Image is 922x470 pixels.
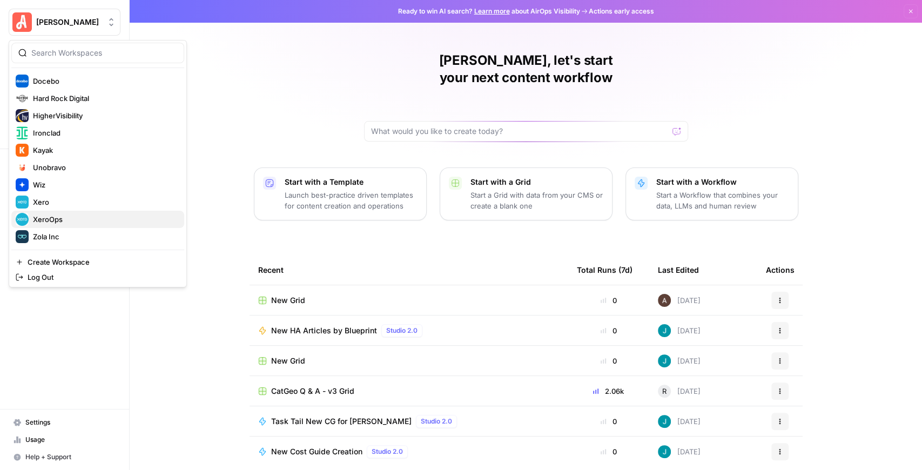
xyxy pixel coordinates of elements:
[271,355,305,366] span: New Grid
[31,48,177,58] input: Search Workspaces
[16,144,29,157] img: Kayak Logo
[25,452,116,462] span: Help + Support
[16,230,29,243] img: Zola Inc Logo
[271,416,412,427] span: Task Tail New CG for [PERSON_NAME]
[9,9,120,36] button: Workspace: Angi
[577,416,641,427] div: 0
[658,294,701,307] div: [DATE]
[658,415,671,428] img: gsxx783f1ftko5iaboo3rry1rxa5
[16,196,29,209] img: Xero Logo
[398,6,580,16] span: Ready to win AI search? about AirOps Visibility
[285,177,418,187] p: Start with a Template
[28,272,176,283] span: Log Out
[16,161,29,174] img: Unobravo Logo
[258,445,560,458] a: New Cost Guide CreationStudio 2.0
[25,435,116,445] span: Usage
[658,324,671,337] img: gsxx783f1ftko5iaboo3rry1rxa5
[25,418,116,427] span: Settings
[372,447,403,456] span: Studio 2.0
[658,324,701,337] div: [DATE]
[16,126,29,139] img: Ironclad Logo
[33,162,176,173] span: Unobravo
[625,167,798,220] button: Start with a WorkflowStart a Workflow that combines your data, LLMs and human review
[364,52,688,86] h1: [PERSON_NAME], let's start your next content workflow
[16,109,29,122] img: HigherVisibility Logo
[440,167,613,220] button: Start with a GridStart a Grid with data from your CMS or create a blank one
[371,126,668,137] input: What would you like to create today?
[258,415,560,428] a: Task Tail New CG for [PERSON_NAME]Studio 2.0
[258,386,560,397] a: CatGeo Q & A - v3 Grid
[589,6,654,16] span: Actions early access
[656,190,789,211] p: Start a Workflow that combines your data, LLMs and human review
[33,197,176,207] span: Xero
[258,355,560,366] a: New Grid
[577,295,641,306] div: 0
[470,190,603,211] p: Start a Grid with data from your CMS or create a blank one
[285,190,418,211] p: Launch best-practice driven templates for content creation and operations
[33,231,176,242] span: Zola Inc
[658,415,701,428] div: [DATE]
[36,17,102,28] span: [PERSON_NAME]
[16,92,29,105] img: Hard Rock Digital Logo
[9,414,120,431] a: Settings
[658,385,701,398] div: [DATE]
[421,417,452,426] span: Studio 2.0
[577,386,641,397] div: 2.06k
[271,325,377,336] span: New HA Articles by Blueprint
[16,213,29,226] img: XeroOps Logo
[662,386,667,397] span: R
[258,324,560,337] a: New HA Articles by BlueprintStudio 2.0
[766,255,795,285] div: Actions
[658,294,671,307] img: wtbmvrjo3qvncyiyitl6zoukl9gz
[658,445,701,458] div: [DATE]
[474,7,510,15] a: Learn more
[258,255,560,285] div: Recent
[33,145,176,156] span: Kayak
[577,355,641,366] div: 0
[33,179,176,190] span: Wiz
[577,446,641,457] div: 0
[9,448,120,466] button: Help + Support
[33,110,176,121] span: HigherVisibility
[254,167,427,220] button: Start with a TemplateLaunch best-practice driven templates for content creation and operations
[658,445,671,458] img: gsxx783f1ftko5iaboo3rry1rxa5
[258,295,560,306] a: New Grid
[33,214,176,225] span: XeroOps
[12,12,32,32] img: Angi Logo
[656,177,789,187] p: Start with a Workflow
[577,325,641,336] div: 0
[386,326,418,335] span: Studio 2.0
[11,270,184,285] a: Log Out
[33,127,176,138] span: Ironclad
[28,257,176,267] span: Create Workspace
[271,446,362,457] span: New Cost Guide Creation
[470,177,603,187] p: Start with a Grid
[658,354,701,367] div: [DATE]
[16,75,29,88] img: Docebo Logo
[658,255,699,285] div: Last Edited
[9,431,120,448] a: Usage
[658,354,671,367] img: gsxx783f1ftko5iaboo3rry1rxa5
[33,76,176,86] span: Docebo
[33,93,176,104] span: Hard Rock Digital
[9,40,187,287] div: Workspace: Angi
[271,386,354,397] span: CatGeo Q & A - v3 Grid
[16,178,29,191] img: Wiz Logo
[271,295,305,306] span: New Grid
[577,255,632,285] div: Total Runs (7d)
[11,254,184,270] a: Create Workspace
